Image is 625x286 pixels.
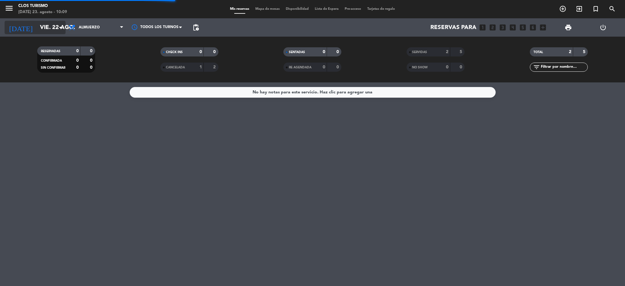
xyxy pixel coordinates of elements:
span: SIN CONFIRMAR [41,66,65,69]
i: looks_one [479,24,487,31]
i: arrow_drop_down [57,24,64,31]
button: menu [5,4,14,15]
span: Lista de Espera [312,7,342,11]
i: looks_5 [519,24,527,31]
strong: 0 [323,65,325,69]
strong: 0 [90,49,94,53]
strong: 0 [76,58,79,63]
span: pending_actions [192,24,199,31]
strong: 0 [336,65,340,69]
strong: 0 [446,65,448,69]
span: CANCELADA [166,66,185,69]
span: CONFIRMADA [41,59,62,62]
strong: 0 [213,50,217,54]
i: looks_6 [529,24,537,31]
strong: 0 [199,50,202,54]
i: looks_3 [499,24,507,31]
span: Pre-acceso [342,7,364,11]
strong: 0 [90,65,94,70]
div: Clos Turismo [18,3,67,9]
span: SENTADAS [289,51,305,54]
strong: 1 [199,65,202,69]
span: print [565,24,572,31]
span: Mapa de mesas [252,7,283,11]
i: add_circle_outline [559,5,566,13]
i: search [609,5,616,13]
strong: 0 [76,49,79,53]
span: NO SHOW [412,66,428,69]
strong: 0 [460,65,463,69]
strong: 0 [90,58,94,63]
span: Reservas para [430,24,476,31]
span: Tarjetas de regalo [364,7,398,11]
i: exit_to_app [576,5,583,13]
div: LOG OUT [586,18,620,37]
i: power_settings_new [599,24,607,31]
strong: 5 [583,50,587,54]
strong: 2 [213,65,217,69]
i: filter_list [533,63,540,71]
i: turned_in_not [592,5,599,13]
span: Almuerzo [79,25,100,30]
span: Disponibilidad [283,7,312,11]
strong: 0 [76,65,79,70]
span: Mis reservas [227,7,252,11]
strong: 0 [323,50,325,54]
div: No hay notas para este servicio. Haz clic para agregar una [253,89,372,96]
strong: 0 [336,50,340,54]
i: add_box [539,24,547,31]
i: looks_4 [509,24,517,31]
input: Filtrar por nombre... [540,64,587,71]
strong: 5 [460,50,463,54]
span: RESERVADAS [41,50,60,53]
span: SERVIDAS [412,51,427,54]
span: RE AGENDADA [289,66,311,69]
i: [DATE] [5,21,37,34]
div: [DATE] 23. agosto - 10:09 [18,9,67,15]
i: menu [5,4,14,13]
strong: 2 [446,50,448,54]
i: looks_two [489,24,497,31]
span: CHECK INS [166,51,183,54]
span: TOTAL [533,51,543,54]
strong: 2 [569,50,571,54]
